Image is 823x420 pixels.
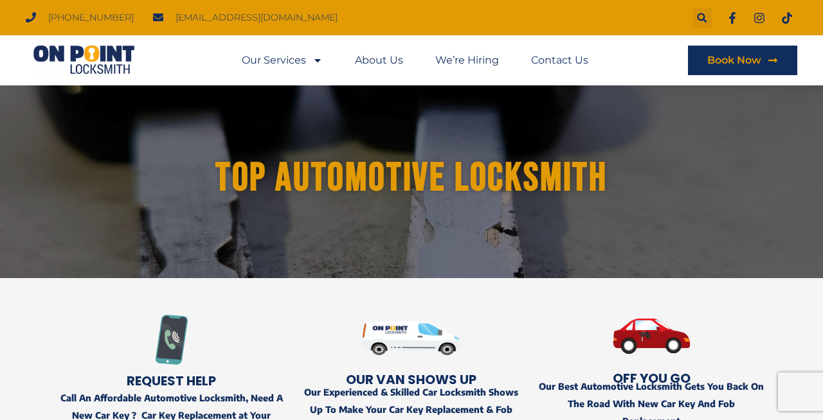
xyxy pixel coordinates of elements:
[538,297,765,375] img: Automotive Locksmith 2
[147,315,197,365] img: Call for Emergency Locksmith Services Help in Coquitlam Tri-cities
[435,46,499,75] a: We’re Hiring
[692,8,712,28] div: Search
[361,297,461,378] img: Automotive Locksmith 1
[298,373,525,386] h2: OUR VAN Shows Up
[538,372,765,385] h2: Off You Go
[688,46,797,75] a: Book Now
[707,55,761,66] span: Book Now
[51,158,772,199] h1: Top Automotive Locksmith
[531,46,588,75] a: Contact Us
[242,46,588,75] nav: Menu
[172,9,338,26] span: [EMAIL_ADDRESS][DOMAIN_NAME]
[242,46,323,75] a: Our Services
[58,374,285,387] h2: Request Help
[355,46,403,75] a: About Us
[45,9,134,26] span: [PHONE_NUMBER]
